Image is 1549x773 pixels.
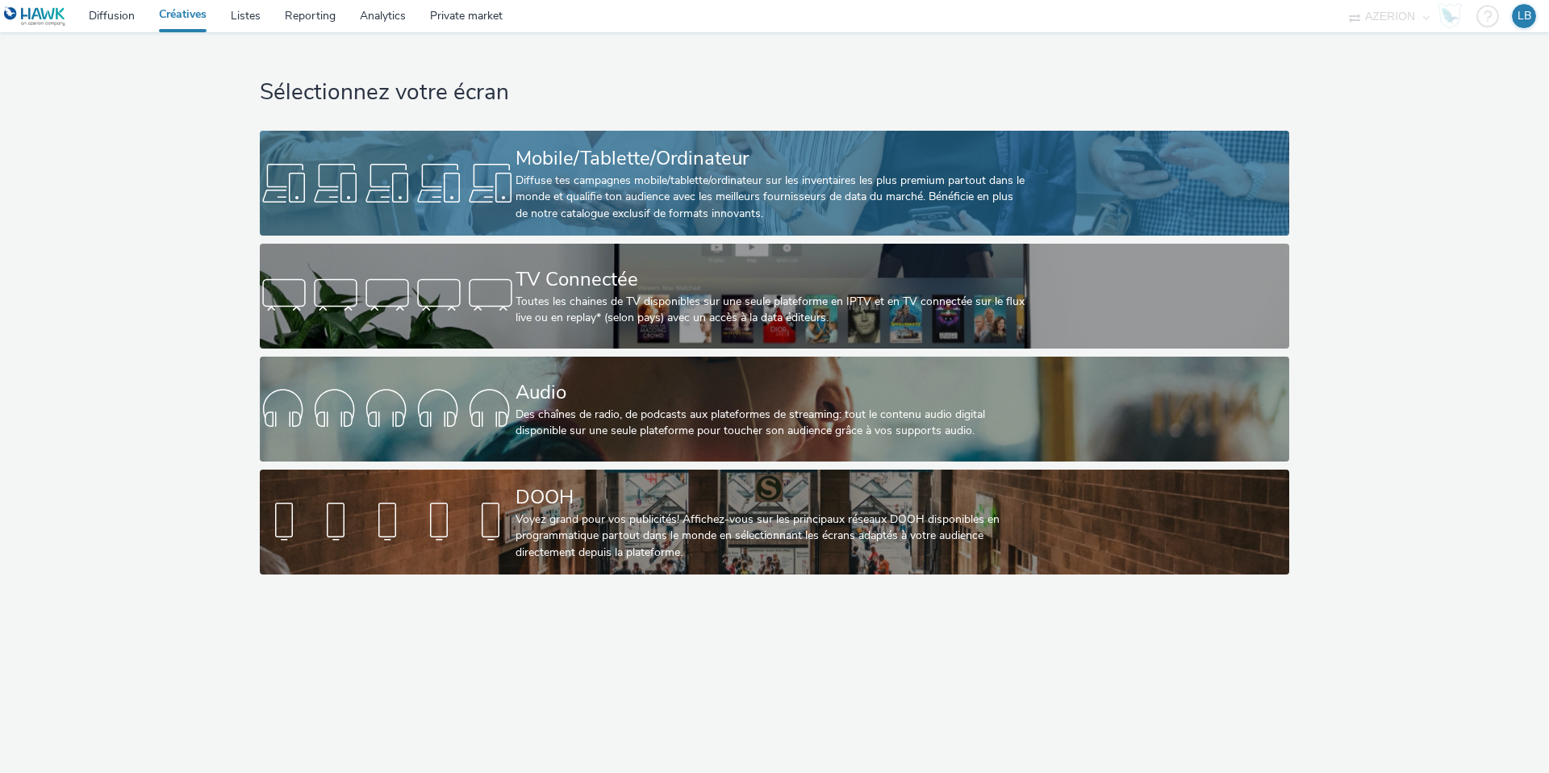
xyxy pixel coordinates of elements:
img: Hawk Academy [1438,3,1462,29]
a: TV ConnectéeToutes les chaines de TV disponibles sur une seule plateforme en IPTV et en TV connec... [260,244,1288,349]
div: Mobile/Tablette/Ordinateur [516,144,1027,173]
a: DOOHVoyez grand pour vos publicités! Affichez-vous sur les principaux réseaux DOOH disponibles en... [260,470,1288,575]
div: DOOH [516,483,1027,512]
div: Des chaînes de radio, de podcasts aux plateformes de streaming: tout le contenu audio digital dis... [516,407,1027,440]
div: LB [1518,4,1531,28]
div: Audio [516,378,1027,407]
img: undefined Logo [4,6,66,27]
div: Voyez grand pour vos publicités! Affichez-vous sur les principaux réseaux DOOH disponibles en pro... [516,512,1027,561]
a: AudioDes chaînes de radio, de podcasts aux plateformes de streaming: tout le contenu audio digita... [260,357,1288,462]
div: TV Connectée [516,265,1027,294]
a: Mobile/Tablette/OrdinateurDiffuse tes campagnes mobile/tablette/ordinateur sur les inventaires le... [260,131,1288,236]
a: Hawk Academy [1438,3,1468,29]
h1: Sélectionnez votre écran [260,77,1288,108]
div: Toutes les chaines de TV disponibles sur une seule plateforme en IPTV et en TV connectée sur le f... [516,294,1027,327]
div: Diffuse tes campagnes mobile/tablette/ordinateur sur les inventaires les plus premium partout dan... [516,173,1027,222]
